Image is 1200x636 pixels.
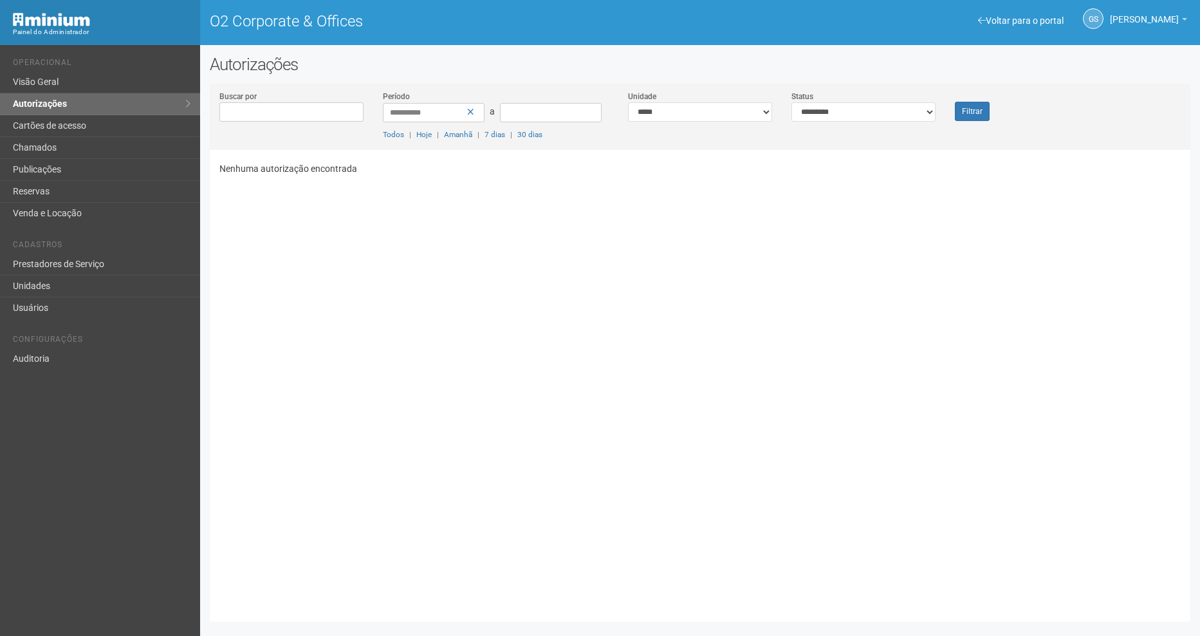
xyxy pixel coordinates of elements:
a: Hoje [416,130,432,139]
div: Painel do Administrador [13,26,190,38]
li: Operacional [13,58,190,71]
span: Gabriela Souza [1110,2,1179,24]
label: Buscar por [219,91,257,102]
span: | [477,130,479,139]
label: Unidade [628,91,656,102]
li: Cadastros [13,240,190,254]
span: | [437,130,439,139]
h2: Autorizações [210,55,1190,74]
a: Todos [383,130,404,139]
span: | [409,130,411,139]
li: Configurações [13,335,190,348]
label: Período [383,91,410,102]
a: Amanhã [444,130,472,139]
a: 7 dias [485,130,505,139]
a: 30 dias [517,130,542,139]
img: Minium [13,13,90,26]
button: Filtrar [955,102,990,121]
h1: O2 Corporate & Offices [210,13,690,30]
p: Nenhuma autorização encontrada [219,163,1181,174]
a: [PERSON_NAME] [1110,16,1187,26]
a: Voltar para o portal [978,15,1064,26]
span: a [490,106,495,117]
label: Status [791,91,813,102]
span: | [510,130,512,139]
a: GS [1083,8,1103,29]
